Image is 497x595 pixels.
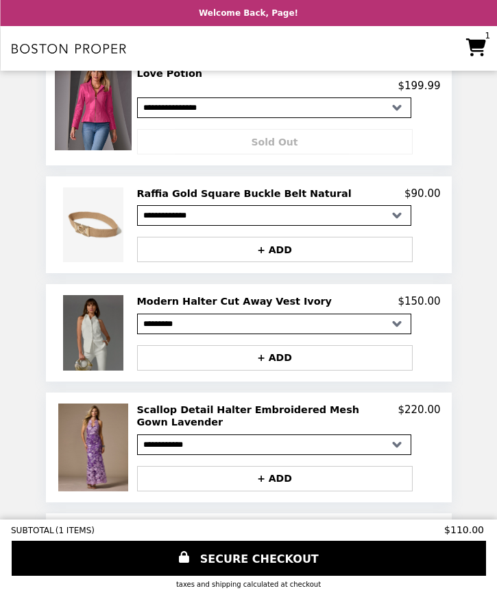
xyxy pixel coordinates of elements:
button: + ADD [137,466,413,491]
img: Modern Halter Cut Away Vest Ivory [63,295,127,370]
h2: Modern Halter Cut Away Vest Ivory [137,295,338,307]
img: Scallop Detail Halter Embroidered Mesh Gown Lavender [58,404,132,491]
select: Select a product variant [137,434,411,455]
button: + ADD [137,345,413,371]
img: Genuine Leather Zip Collared Peplum Jacket Love Potion [55,54,135,150]
button: + ADD [137,237,413,262]
p: $199.99 [398,80,440,92]
select: Select a product variant [137,205,411,226]
div: Taxes and Shipping calculated at checkout [11,581,486,588]
p: $90.00 [404,187,441,200]
p: $220.00 [398,404,440,429]
select: Select a product variant [137,97,411,118]
span: $110.00 [444,524,486,535]
img: Raffia Gold Square Buckle Belt Natural [63,187,127,262]
select: Select a product variant [137,314,411,334]
h2: Raffia Gold Square Buckle Belt Natural [137,187,357,200]
p: Welcome Back, Page! [199,8,298,18]
span: SUBTOTAL [11,526,56,535]
a: SECURE CHECKOUT [12,541,486,576]
p: $150.00 [398,295,440,307]
span: ( 1 ITEMS ) [56,526,95,535]
img: Brand Logo [11,34,126,62]
h2: Scallop Detail Halter Embroidered Mesh Gown Lavender [137,404,398,429]
span: 1 [485,32,490,40]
